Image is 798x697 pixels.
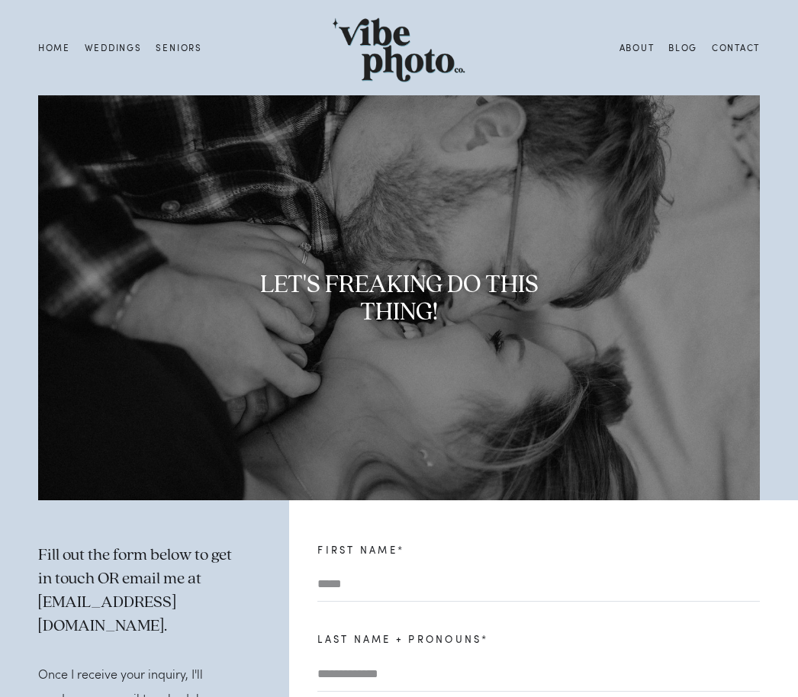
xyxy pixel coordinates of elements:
a: Contact [705,39,767,56]
a: About [612,39,661,56]
a: Home [31,39,77,56]
a: Seniors [149,39,209,56]
h3: Fill out the form below to get in touch OR email me at [EMAIL_ADDRESS][DOMAIN_NAME]. [38,543,233,638]
img: a6ff869d901dac23c472a94ac2f39bc5-b76e1e51-1500.jpg [38,95,760,500]
a: Weddings [77,39,149,56]
label: Last name + Pronouns [317,632,760,647]
a: Blog [661,39,705,56]
label: First Name [317,543,760,558]
img: Vibe Photo Co. [333,14,465,82]
h1: LET'S FREAKING DO THIS THING! [224,270,574,325]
